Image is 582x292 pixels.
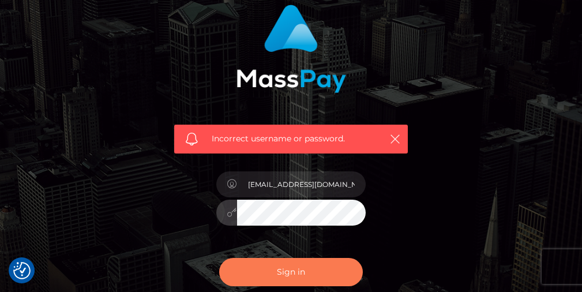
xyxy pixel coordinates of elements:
span: Incorrect username or password. [212,133,376,145]
img: MassPay Login [236,5,346,93]
img: Revisit consent button [13,262,31,279]
button: Consent Preferences [13,262,31,279]
button: Sign in [219,258,363,286]
input: Username... [237,171,366,197]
